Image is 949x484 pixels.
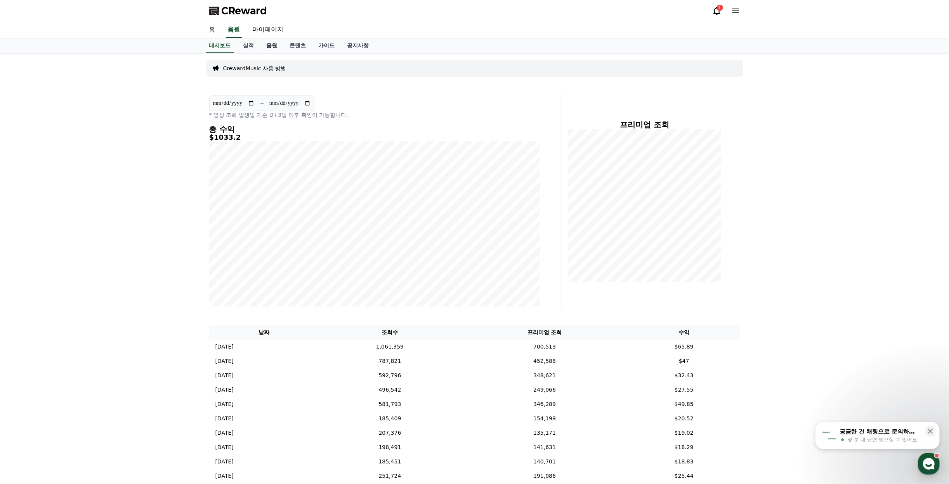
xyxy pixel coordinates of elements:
td: 198,491 [319,440,461,455]
span: 홈 [24,258,29,264]
p: [DATE] [215,400,234,408]
td: $19.02 [628,426,740,440]
h4: 프리미엄 조회 [568,120,722,129]
a: 마이페이지 [246,22,290,38]
td: 154,199 [461,411,628,426]
p: ~ [259,99,264,108]
a: 음원 [260,38,284,53]
td: $18.83 [628,455,740,469]
a: 대시보드 [206,38,234,53]
th: 프리미엄 조회 [461,325,628,340]
td: 185,409 [319,411,461,426]
td: $20.52 [628,411,740,426]
p: [DATE] [215,371,234,380]
th: 조회수 [319,325,461,340]
td: 346,289 [461,397,628,411]
td: 135,171 [461,426,628,440]
span: 설정 [120,258,129,264]
p: [DATE] [215,415,234,423]
a: CReward [209,5,267,17]
td: 787,821 [319,354,461,368]
td: 249,066 [461,383,628,397]
td: $65.89 [628,340,740,354]
td: 207,376 [319,426,461,440]
h4: 총 수익 [209,125,540,134]
div: 1 [717,5,723,11]
p: [DATE] [215,458,234,466]
th: 수익 [628,325,740,340]
a: CrewardMusic 사용 방법 [223,64,286,72]
p: [DATE] [215,357,234,365]
td: 452,588 [461,354,628,368]
a: 설정 [100,246,149,265]
span: 대화 [71,258,80,264]
td: $32.43 [628,368,740,383]
p: [DATE] [215,386,234,394]
td: 592,796 [319,368,461,383]
td: 185,451 [319,455,461,469]
td: 140,701 [461,455,628,469]
p: [DATE] [215,472,234,480]
td: 348,621 [461,368,628,383]
a: 음원 [226,22,242,38]
a: 실적 [237,38,260,53]
td: 581,793 [319,397,461,411]
p: [DATE] [215,343,234,351]
td: $18.29 [628,440,740,455]
td: 141,631 [461,440,628,455]
a: 공지사항 [341,38,375,53]
p: * 영상 조회 발생일 기준 D+3일 이후 확인이 가능합니다. [209,111,540,119]
a: 홈 [2,246,51,265]
a: 홈 [203,22,222,38]
a: 가이드 [312,38,341,53]
td: $27.55 [628,383,740,397]
h5: $1033.2 [209,134,540,141]
td: 1,061,359 [319,340,461,354]
p: [DATE] [215,429,234,437]
td: 251,724 [319,469,461,483]
td: $49.85 [628,397,740,411]
td: 700,513 [461,340,628,354]
td: $25.44 [628,469,740,483]
td: 496,542 [319,383,461,397]
a: 대화 [51,246,100,265]
p: [DATE] [215,443,234,451]
th: 날짜 [209,325,319,340]
a: 콘텐츠 [284,38,312,53]
span: CReward [222,5,267,17]
td: 191,086 [461,469,628,483]
a: 1 [712,6,722,16]
td: $47 [628,354,740,368]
